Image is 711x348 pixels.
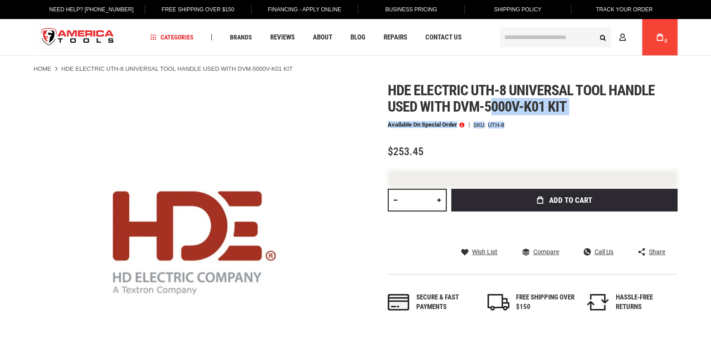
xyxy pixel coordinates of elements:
[549,196,592,204] span: Add to Cart
[230,34,252,40] span: Brands
[522,248,559,256] a: Compare
[416,293,475,312] div: Secure & fast payments
[584,248,614,256] a: Call Us
[494,6,541,13] span: Shipping Policy
[309,31,336,44] a: About
[587,294,609,310] img: returns
[34,20,122,54] img: America Tools
[266,31,299,44] a: Reviews
[34,20,122,54] a: store logo
[388,122,464,128] p: Available on Special Order
[313,34,332,41] span: About
[615,293,674,312] div: HASSLE-FREE RETURNS
[61,65,292,72] strong: HDE ELECTRIC UTH-8 Universal Tool Handle Used with DVM-5000V-K01 Kit
[421,31,466,44] a: Contact Us
[651,19,668,55] a: 0
[150,34,194,40] span: Categories
[516,293,575,312] div: FREE SHIPPING OVER $150
[388,145,424,158] span: $253.45
[270,34,295,41] span: Reviews
[649,249,665,255] span: Share
[533,249,559,255] span: Compare
[346,31,370,44] a: Blog
[664,39,667,44] span: 0
[488,122,504,128] div: UTH-8
[425,34,462,41] span: Contact Us
[472,249,497,255] span: Wish List
[594,29,611,46] button: Search
[451,189,677,211] button: Add to Cart
[388,294,409,310] img: payments
[146,31,198,44] a: Categories
[34,65,51,73] a: Home
[351,34,365,41] span: Blog
[380,31,411,44] a: Repairs
[388,82,655,115] span: Hde electric uth-8 universal tool handle used with dvm-5000v-k01 kit
[594,249,614,255] span: Call Us
[473,122,488,128] strong: SKU
[384,34,407,41] span: Repairs
[461,248,497,256] a: Wish List
[226,31,256,44] a: Brands
[487,294,509,310] img: shipping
